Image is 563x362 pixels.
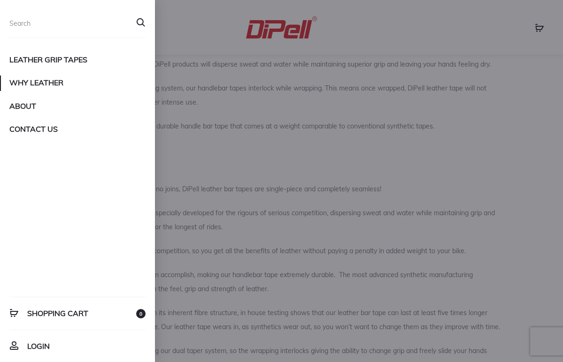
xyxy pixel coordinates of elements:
[9,52,146,68] a: Leather Grip Tapes
[27,341,50,351] span: Login
[9,98,146,114] a: About
[9,305,146,321] a: Shopping Cart 0
[136,309,146,318] span: 0
[27,309,88,318] span: Shopping Cart
[9,75,146,90] a: Why Leather
[9,121,146,137] a: Contact Us
[9,338,146,354] a: Login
